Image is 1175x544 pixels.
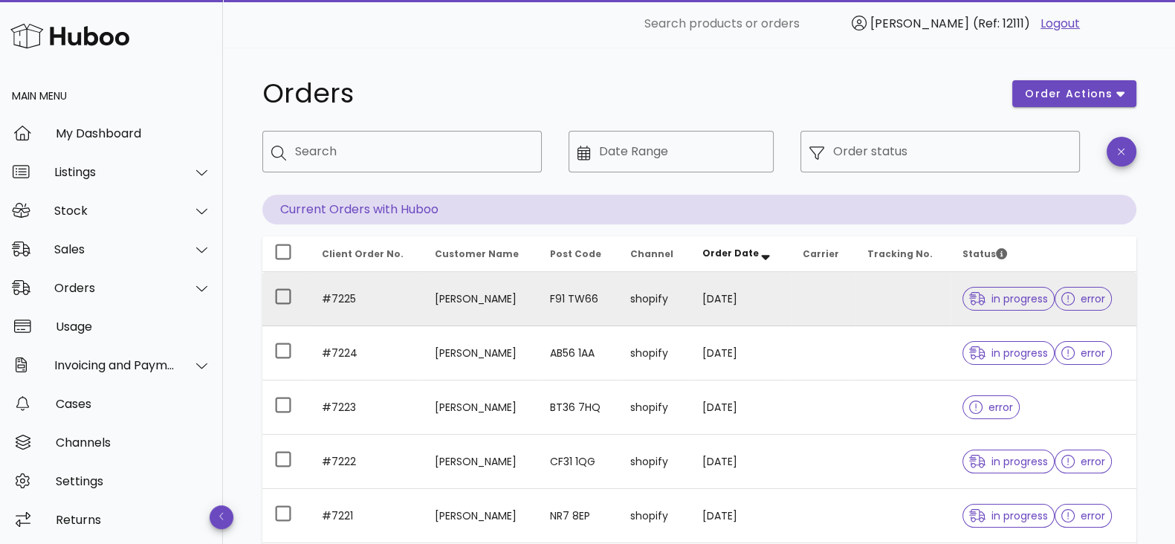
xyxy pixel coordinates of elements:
th: Channel [618,236,690,272]
td: #7221 [310,489,423,543]
td: [PERSON_NAME] [423,381,538,435]
th: Status [951,236,1136,272]
span: in progress [969,348,1048,358]
td: shopify [618,435,690,489]
td: [DATE] [690,489,791,543]
div: Settings [56,474,211,488]
span: error [1061,456,1105,467]
th: Tracking No. [855,236,951,272]
td: #7222 [310,435,423,489]
div: Returns [56,513,211,527]
td: BT36 7HQ [538,381,618,435]
div: Orders [54,281,175,295]
td: F91 TW66 [538,272,618,326]
th: Client Order No. [310,236,423,272]
td: CF31 1QG [538,435,618,489]
span: Channel [630,247,673,260]
td: shopify [618,489,690,543]
span: Client Order No. [322,247,404,260]
td: #7224 [310,326,423,381]
span: [PERSON_NAME] [870,15,969,32]
div: Stock [54,204,175,218]
td: [PERSON_NAME] [423,272,538,326]
td: [DATE] [690,435,791,489]
td: #7223 [310,381,423,435]
th: Customer Name [423,236,538,272]
td: [DATE] [690,326,791,381]
td: [PERSON_NAME] [423,326,538,381]
th: Post Code [538,236,618,272]
span: error [969,402,1013,412]
p: Current Orders with Huboo [262,195,1136,224]
th: Carrier [791,236,855,272]
span: order actions [1024,86,1113,102]
a: Logout [1040,15,1080,33]
div: Cases [56,397,211,411]
td: #7225 [310,272,423,326]
span: Order Date [702,247,759,259]
div: Channels [56,435,211,450]
span: error [1061,294,1105,304]
td: [DATE] [690,381,791,435]
span: error [1061,511,1105,521]
span: Carrier [803,247,839,260]
td: [DATE] [690,272,791,326]
td: [PERSON_NAME] [423,489,538,543]
span: in progress [969,456,1048,467]
span: (Ref: 12111) [973,15,1030,32]
span: error [1061,348,1105,358]
span: Post Code [550,247,601,260]
td: [PERSON_NAME] [423,435,538,489]
div: Usage [56,320,211,334]
td: shopify [618,326,690,381]
span: in progress [969,294,1048,304]
div: Listings [54,165,175,179]
img: Huboo Logo [10,20,129,52]
td: NR7 8EP [538,489,618,543]
span: in progress [969,511,1048,521]
div: Invoicing and Payments [54,358,175,372]
td: shopify [618,381,690,435]
span: Tracking No. [867,247,933,260]
button: order actions [1012,80,1136,107]
div: My Dashboard [56,126,211,140]
td: AB56 1AA [538,326,618,381]
td: shopify [618,272,690,326]
span: Customer Name [435,247,519,260]
th: Order Date: Sorted descending. Activate to remove sorting. [690,236,791,272]
h1: Orders [262,80,995,107]
span: Status [962,247,1007,260]
div: Sales [54,242,175,256]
